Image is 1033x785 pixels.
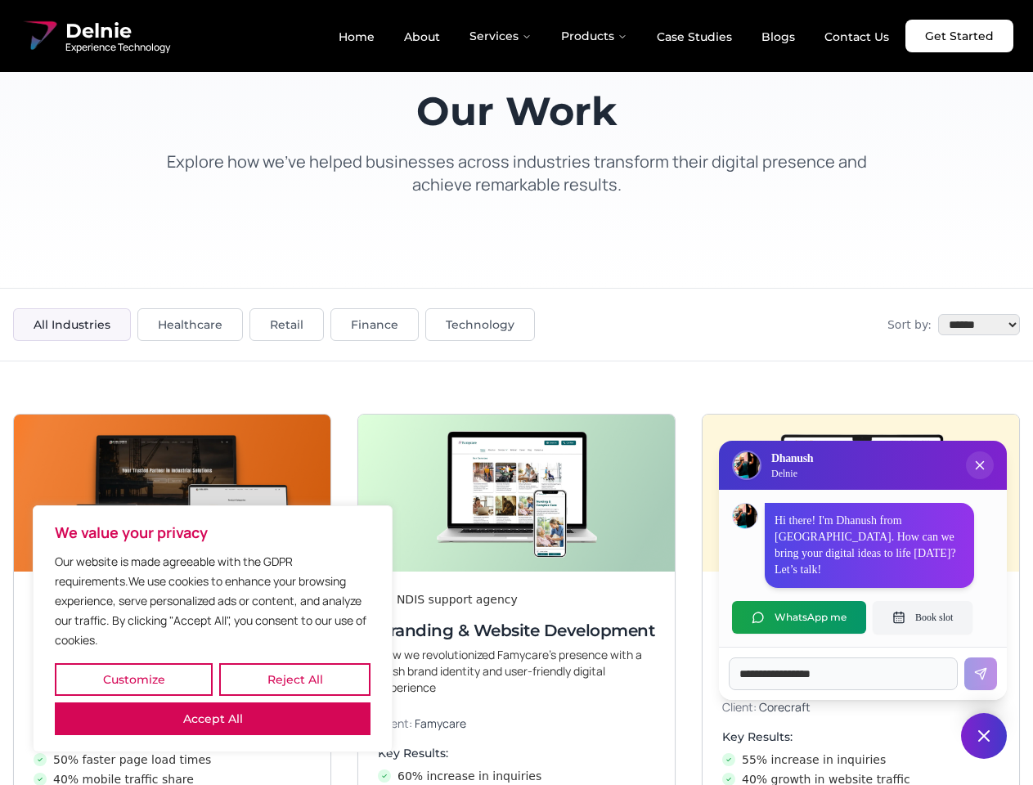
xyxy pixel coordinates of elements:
[249,308,324,341] button: Retail
[378,768,655,784] li: 60% increase in inquiries
[456,20,545,52] button: Services
[748,23,808,51] a: Blogs
[775,513,964,578] p: Hi there! I'm Dhanush from [GEOGRAPHIC_DATA]. How can we bring your digital ideas to life [DATE]?...
[415,715,466,731] span: Famycare
[703,415,1019,572] img: Digital & Brand Revamp
[771,451,813,467] h3: Dhanush
[905,20,1013,52] a: Get Started
[734,452,760,478] img: Delnie Logo
[55,552,371,650] p: Our website is made agreeable with the GDPR requirements.We use cookies to enhance your browsing ...
[219,663,371,696] button: Reject All
[34,751,311,768] li: 50% faster page load times
[326,23,388,51] a: Home
[644,23,745,51] a: Case Studies
[961,713,1007,759] button: Close chat
[873,601,972,634] button: Book slot
[722,751,999,768] li: 55% increase in inquiries
[732,601,866,634] button: WhatsApp me
[548,20,640,52] button: Products
[55,523,371,542] p: We value your privacy
[887,316,932,333] span: Sort by:
[378,745,655,761] h4: Key Results:
[13,308,131,341] button: All Industries
[378,591,655,608] div: An NDIS support agency
[330,308,419,341] button: Finance
[378,647,655,696] p: How we revolutionized Famycare’s presence with a fresh brand identity and user-friendly digital e...
[966,451,994,479] button: Close chat popup
[425,308,535,341] button: Technology
[65,18,170,44] span: Delnie
[14,415,330,572] img: Next-Gen Website Development
[811,23,902,51] a: Contact Us
[378,715,655,732] p: Client:
[771,467,813,480] p: Delnie
[20,16,170,56] a: Delnie Logo Full
[55,663,213,696] button: Customize
[150,150,883,196] p: Explore how we've helped businesses across industries transform their digital presence and achiev...
[137,308,243,341] button: Healthcare
[150,92,883,131] h1: Our Work
[20,16,59,56] img: Delnie Logo
[55,702,371,735] button: Accept All
[733,504,757,528] img: Dhanush
[391,23,453,51] a: About
[65,41,170,54] span: Experience Technology
[326,20,902,52] nav: Main
[358,415,675,572] img: Branding & Website Development
[378,619,655,642] h3: Branding & Website Development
